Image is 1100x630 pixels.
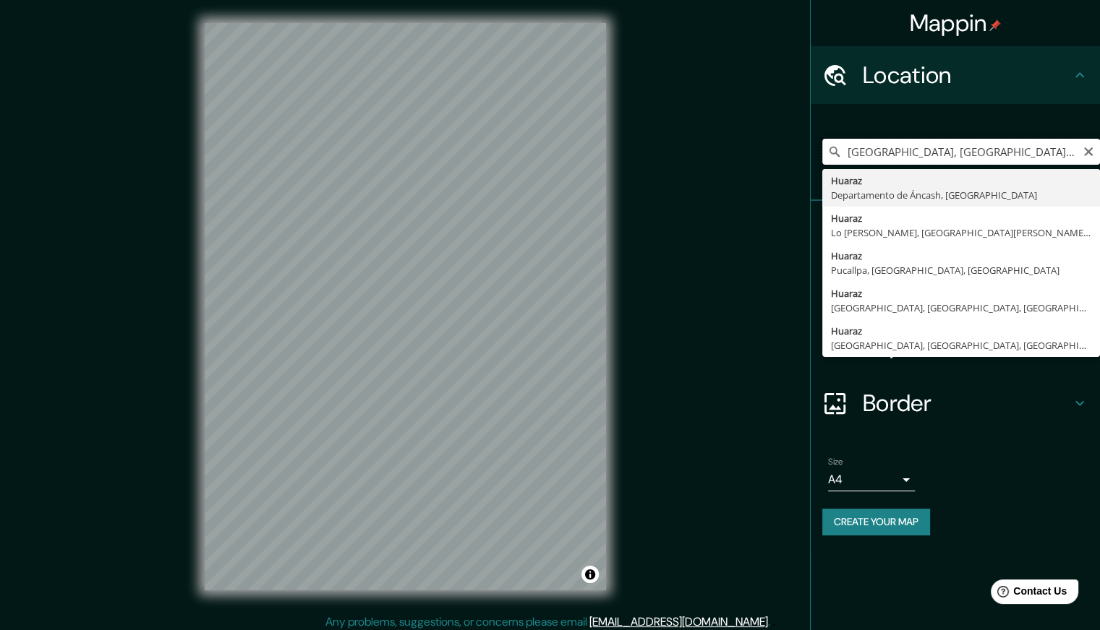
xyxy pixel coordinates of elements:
[831,301,1091,315] div: [GEOGRAPHIC_DATA], [GEOGRAPHIC_DATA], [GEOGRAPHIC_DATA]
[863,61,1071,90] h4: Location
[811,374,1100,432] div: Border
[581,566,599,583] button: Toggle attribution
[589,614,768,629] a: [EMAIL_ADDRESS][DOMAIN_NAME]
[822,139,1100,165] input: Pick your city or area
[831,225,1091,240] div: Lo [PERSON_NAME], [GEOGRAPHIC_DATA][PERSON_NAME], [GEOGRAPHIC_DATA]
[831,188,1091,202] div: Departamento de Áncash, [GEOGRAPHIC_DATA]
[910,9,1002,38] h4: Mappin
[1083,144,1094,157] button: Clear
[205,23,606,590] canvas: Map
[831,211,1091,225] div: Huaraz
[811,316,1100,374] div: Layout
[989,20,1001,31] img: pin-icon.png
[828,468,915,491] div: A4
[831,173,1091,188] div: Huaraz
[831,286,1091,301] div: Huaraz
[831,249,1091,263] div: Huaraz
[811,46,1100,104] div: Location
[831,338,1091,353] div: [GEOGRAPHIC_DATA], [GEOGRAPHIC_DATA], [GEOGRAPHIC_DATA]
[811,201,1100,259] div: Pins
[831,263,1091,277] div: Pucallpa, [GEOGRAPHIC_DATA], [GEOGRAPHIC_DATA]
[971,574,1084,614] iframe: Help widget launcher
[863,389,1071,418] h4: Border
[828,456,843,468] label: Size
[811,259,1100,316] div: Style
[822,509,930,535] button: Create your map
[863,331,1071,360] h4: Layout
[831,324,1091,338] div: Huaraz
